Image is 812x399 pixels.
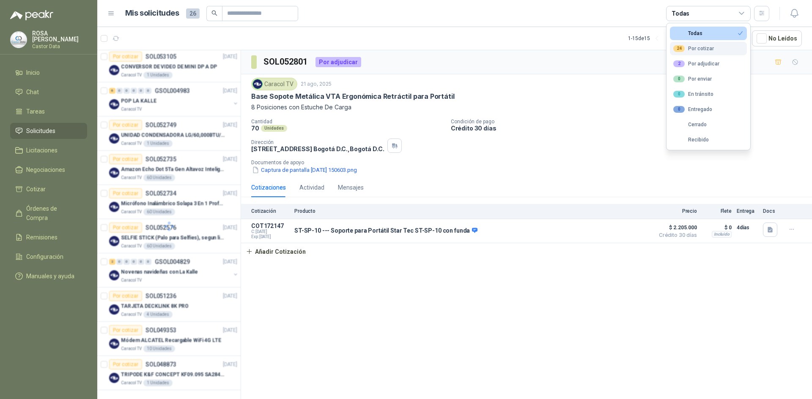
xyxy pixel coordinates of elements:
a: Inicio [10,65,87,81]
button: Todas [670,27,747,40]
button: Captura de pantalla [DATE] 150603.png [251,166,358,174]
div: Por adjudicar [315,57,361,67]
a: Configuración [10,249,87,265]
p: 8 Posiciones con Estuche De Carga [251,103,802,112]
a: Órdenes de Compra [10,201,87,226]
p: Condición de pago [451,119,809,125]
h3: SOL052801 [263,55,309,68]
div: Unidades [261,125,287,132]
span: Configuración [26,252,63,261]
a: Solicitudes [10,123,87,139]
button: 2Por adjudicar [670,57,747,71]
p: Producto [294,208,650,214]
p: 70 [251,125,259,132]
p: [STREET_ADDRESS] Bogotá D.C. , Bogotá D.C. [251,145,384,152]
span: 26 [186,8,200,19]
p: Crédito 30 días [451,125,809,132]
img: Company Logo [253,79,262,89]
div: Cotizaciones [251,183,286,192]
p: Cantidad [251,119,444,125]
span: Remisiones [26,233,58,242]
span: $ 2.205.000 [655,223,697,233]
a: Manuales y ayuda [10,268,87,284]
img: Company Logo [11,32,27,48]
p: 21 ago, 2025 [301,80,332,88]
div: Actividad [299,183,324,192]
p: Flete [702,208,732,214]
a: Negociaciones [10,162,87,178]
p: Base Sopote Metálica VTA Ergonómica Retráctil para Portátil [251,92,454,101]
button: 24Por cotizar [670,42,747,55]
h1: Mis solicitudes [125,7,179,19]
span: Cotizar [26,185,46,194]
span: Crédito 30 días [655,233,697,238]
div: Todas [673,30,702,36]
div: Mensajes [338,183,364,192]
p: ST-SP-10 --- Soporte para Portátil Star Tec ST-SP-10 con funda [294,227,477,235]
button: 0Entregado [670,103,747,116]
p: Documentos de apoyo [251,160,809,166]
span: Inicio [26,68,40,77]
button: No Leídos [752,30,802,46]
div: Por adjudicar [673,60,719,67]
span: Chat [26,87,39,97]
div: 2 [673,60,685,67]
a: Remisiones [10,229,87,245]
a: Licitaciones [10,142,87,158]
div: Todas [672,9,689,18]
div: Cerrado [673,122,707,128]
div: 0 [673,76,685,82]
p: 4 días [737,223,758,233]
p: $ 0 [702,223,732,233]
button: Recibido [670,133,747,147]
div: 1 - 15 de 15 [628,32,677,45]
div: 0 [673,106,685,113]
div: Recibido [673,137,709,143]
button: Cerrado [670,118,747,131]
p: Castor Data [32,44,87,49]
div: 24 [673,45,685,52]
span: C: [DATE] [251,229,289,234]
span: Órdenes de Compra [26,204,79,223]
span: Exp: [DATE] [251,234,289,239]
button: 0Por enviar [670,72,747,86]
p: Dirección [251,139,384,145]
div: Entregado [673,106,712,113]
span: Licitaciones [26,146,58,155]
div: Por cotizar [673,45,714,52]
div: En tránsito [673,91,713,98]
span: Tareas [26,107,45,116]
p: COT172147 [251,223,289,229]
a: Cotizar [10,181,87,197]
div: Incluido [712,231,732,238]
span: Negociaciones [26,165,65,174]
img: Logo peakr [10,10,53,20]
div: Caracol TV [251,78,297,90]
div: 0 [673,91,685,98]
button: 0En tránsito [670,87,747,101]
span: search [211,10,217,16]
div: Por enviar [673,76,712,82]
p: Entrega [737,208,758,214]
p: Precio [655,208,697,214]
a: Tareas [10,103,87,119]
p: ROSA [PERSON_NAME] [32,30,87,42]
span: Solicitudes [26,126,55,136]
p: Cotización [251,208,289,214]
span: Manuales y ayuda [26,271,74,281]
p: Docs [763,208,780,214]
button: Añadir Cotización [241,243,310,260]
a: Chat [10,84,87,100]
